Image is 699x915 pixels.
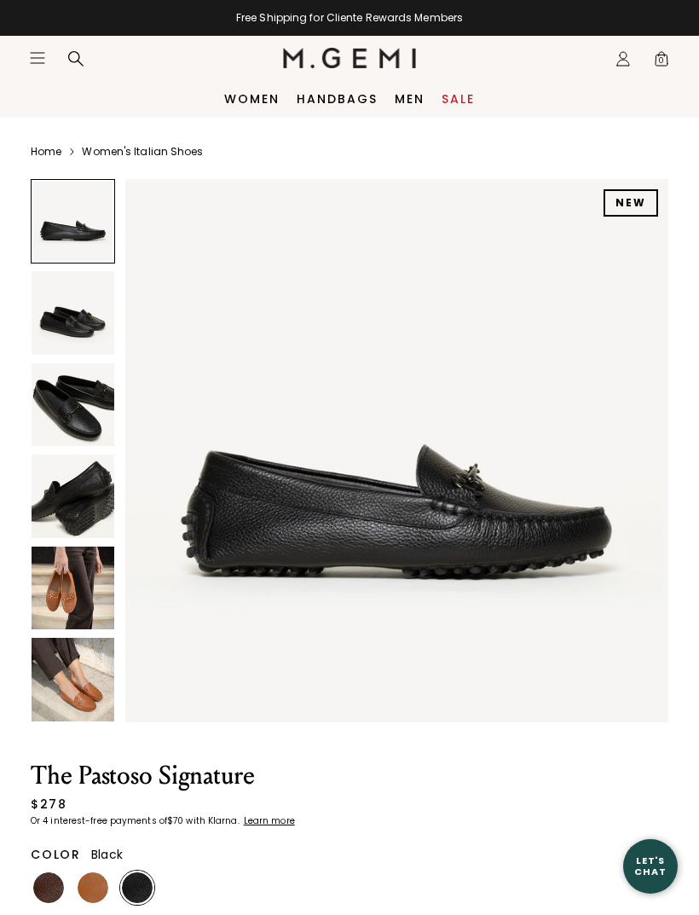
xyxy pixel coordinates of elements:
[186,814,241,827] klarna-placement-style-body: with Klarna
[224,92,280,106] a: Women
[283,48,417,68] img: M.Gemi
[91,846,123,863] span: Black
[125,179,668,722] img: The Pastoso Signature
[29,49,46,67] button: Open site menu
[32,363,114,446] img: The Pastoso Signature
[31,763,386,789] h1: The Pastoso Signature
[32,271,114,354] img: The Pastoso Signature
[32,547,114,629] img: The Pastoso Signature
[32,638,114,721] img: The Pastoso Signature
[653,54,670,71] span: 0
[82,145,203,159] a: Women's Italian Shoes
[167,814,183,827] klarna-placement-style-amount: $70
[395,92,425,106] a: Men
[122,872,153,903] img: Black
[604,189,658,217] div: NEW
[31,814,167,827] klarna-placement-style-body: Or 4 interest-free payments of
[242,816,295,826] a: Learn more
[33,872,64,903] img: Chocolate
[31,848,81,861] h2: Color
[244,814,295,827] klarna-placement-style-cta: Learn more
[297,92,378,106] a: Handbags
[442,92,475,106] a: Sale
[31,145,61,159] a: Home
[31,796,66,813] div: $278
[623,855,678,877] div: Let's Chat
[78,872,108,903] img: Tan
[32,455,114,537] img: The Pastoso Signature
